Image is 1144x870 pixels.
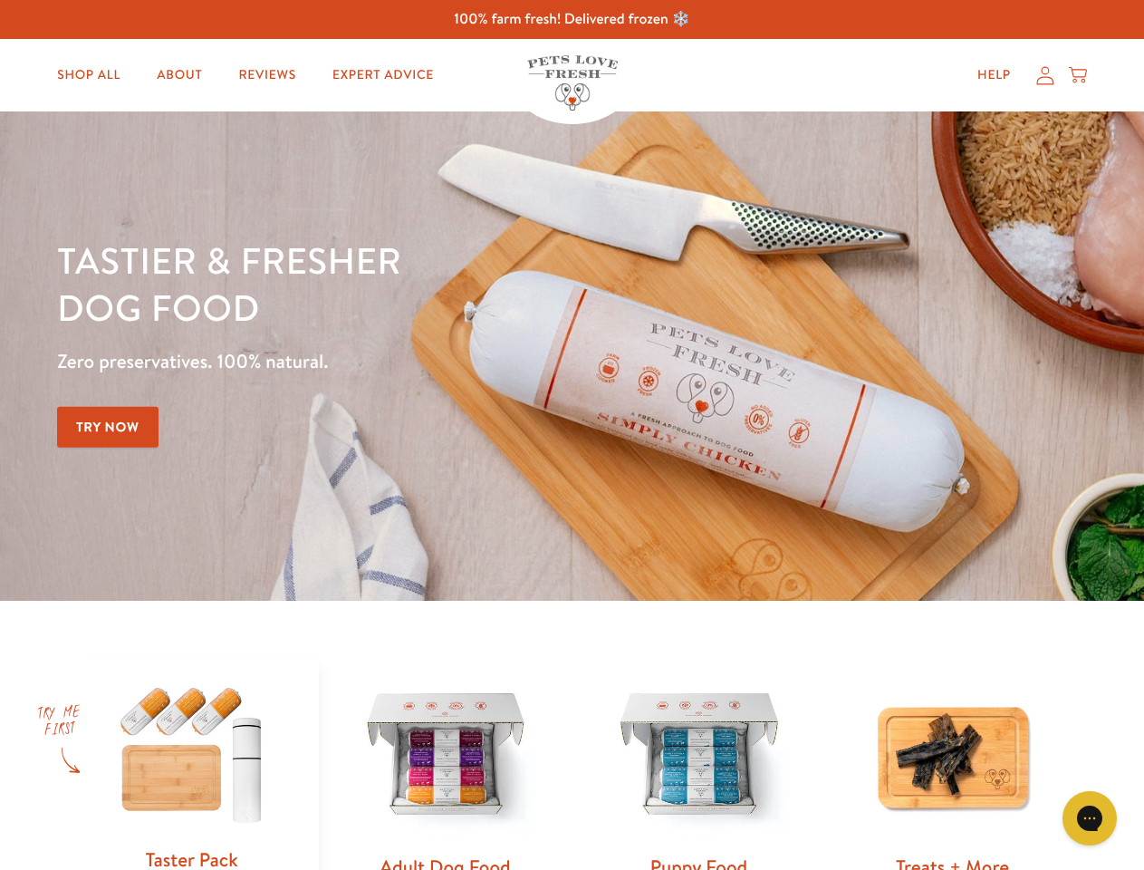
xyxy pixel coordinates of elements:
[1053,785,1126,852] iframe: Gorgias live chat messenger
[57,237,744,331] h1: Tastier & fresher dog food
[318,57,448,93] a: Expert Advice
[142,57,216,93] a: About
[527,55,618,111] img: Pets Love Fresh
[963,57,1025,93] a: Help
[57,345,744,378] p: Zero preservatives. 100% natural.
[224,57,310,93] a: Reviews
[57,407,159,448] a: Try Now
[43,57,135,93] a: Shop All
